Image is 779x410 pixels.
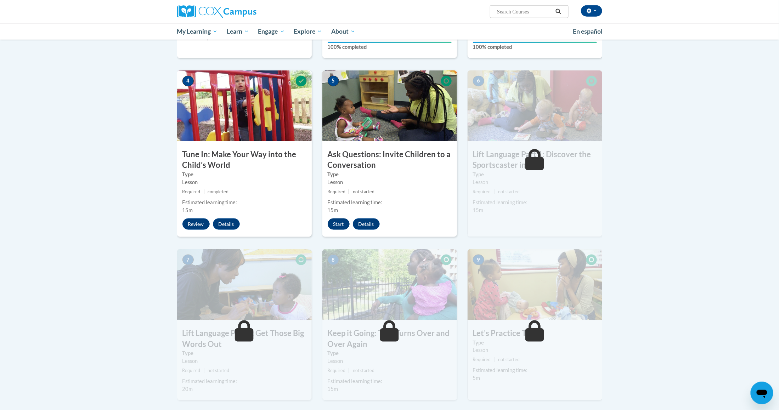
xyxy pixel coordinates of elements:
span: My Learning [177,27,218,36]
div: Estimated learning time: [182,199,306,206]
h3: Ask Questions: Invite Children to a Conversation [322,149,457,171]
div: Main menu [166,23,613,40]
span: 6 [473,76,484,86]
div: Lesson [328,358,452,365]
label: 100% completed [473,43,597,51]
label: Type [473,339,597,347]
span: 20m [182,386,193,392]
div: Lesson [182,178,306,186]
span: 5m [473,375,480,381]
h3: Lift Language Part 2: Get Those Big Words Out [177,328,312,350]
a: Engage [254,23,289,40]
img: Course Image [468,70,602,141]
div: Lesson [473,178,597,186]
img: Course Image [177,70,312,141]
button: Review [182,218,210,230]
img: Course Image [468,249,602,320]
span: Learn [227,27,249,36]
label: Type [473,171,597,178]
img: Course Image [322,70,457,141]
button: Details [353,218,380,230]
span: 15m [473,207,484,213]
div: Estimated learning time: [182,378,306,386]
span: | [203,189,205,194]
span: | [494,357,495,363]
label: Type [328,350,452,358]
span: 15m [182,207,193,213]
a: En español [569,24,608,39]
span: 5 [328,76,339,86]
span: 4 [182,76,194,86]
span: 15m [328,386,338,392]
a: Learn [222,23,254,40]
span: 15m [328,207,338,213]
div: Lesson [182,358,306,365]
a: Cox Campus [177,5,312,18]
img: Course Image [177,249,312,320]
span: not started [353,189,374,194]
span: completed [208,189,228,194]
div: Estimated learning time: [473,199,597,206]
span: 7 [182,255,194,265]
span: | [349,189,350,194]
span: | [203,368,205,374]
div: Estimated learning time: [328,199,452,206]
span: | [349,368,350,374]
div: Your progress [473,42,597,43]
img: Cox Campus [177,5,256,18]
span: 8 [328,255,339,265]
h3: Keep it Going: Take Turns Over and Over Again [322,328,457,350]
img: Course Image [322,249,457,320]
input: Search Courses [496,7,553,16]
div: Estimated learning time: [473,367,597,375]
span: 9 [473,255,484,265]
span: Required [328,368,346,374]
a: My Learning [173,23,222,40]
span: Required [182,189,201,194]
span: Engage [258,27,285,36]
span: not started [498,189,520,194]
label: Type [328,171,452,178]
span: | [494,189,495,194]
span: not started [498,357,520,363]
iframe: Button to launch messaging window [751,382,773,404]
button: Account Settings [581,5,602,17]
div: Lesson [328,178,452,186]
button: Search [553,7,564,16]
a: Explore [289,23,327,40]
span: About [331,27,355,36]
h3: Let’s Practice TALK [468,328,602,339]
span: Required [473,189,491,194]
span: Required [182,368,201,374]
button: Details [213,218,240,230]
span: En español [573,28,603,35]
span: not started [353,368,374,374]
h3: Lift Language Part 1: Discover the Sportscaster in You [468,149,602,171]
div: Estimated learning time: [328,378,452,386]
h3: Tune In: Make Your Way into the Child’s World [177,149,312,171]
div: Your progress [328,42,452,43]
span: not started [208,368,229,374]
span: Explore [294,27,322,36]
span: Required [328,189,346,194]
a: About [327,23,360,40]
label: 100% completed [328,43,452,51]
div: Lesson [473,347,597,354]
label: Type [182,350,306,358]
label: Type [182,171,306,178]
button: Start [328,218,350,230]
span: Required [473,357,491,363]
